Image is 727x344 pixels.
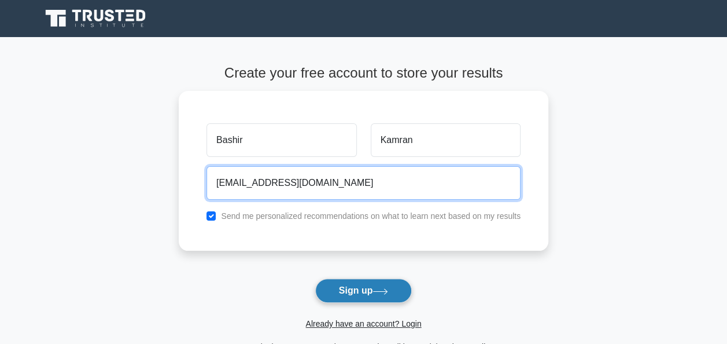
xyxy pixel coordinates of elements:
input: Email [206,166,521,200]
a: Already have an account? Login [305,319,421,328]
h4: Create your free account to store your results [179,65,548,82]
input: First name [206,123,356,157]
input: Last name [371,123,521,157]
button: Sign up [315,279,412,303]
label: Send me personalized recommendations on what to learn next based on my results [221,211,521,221]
